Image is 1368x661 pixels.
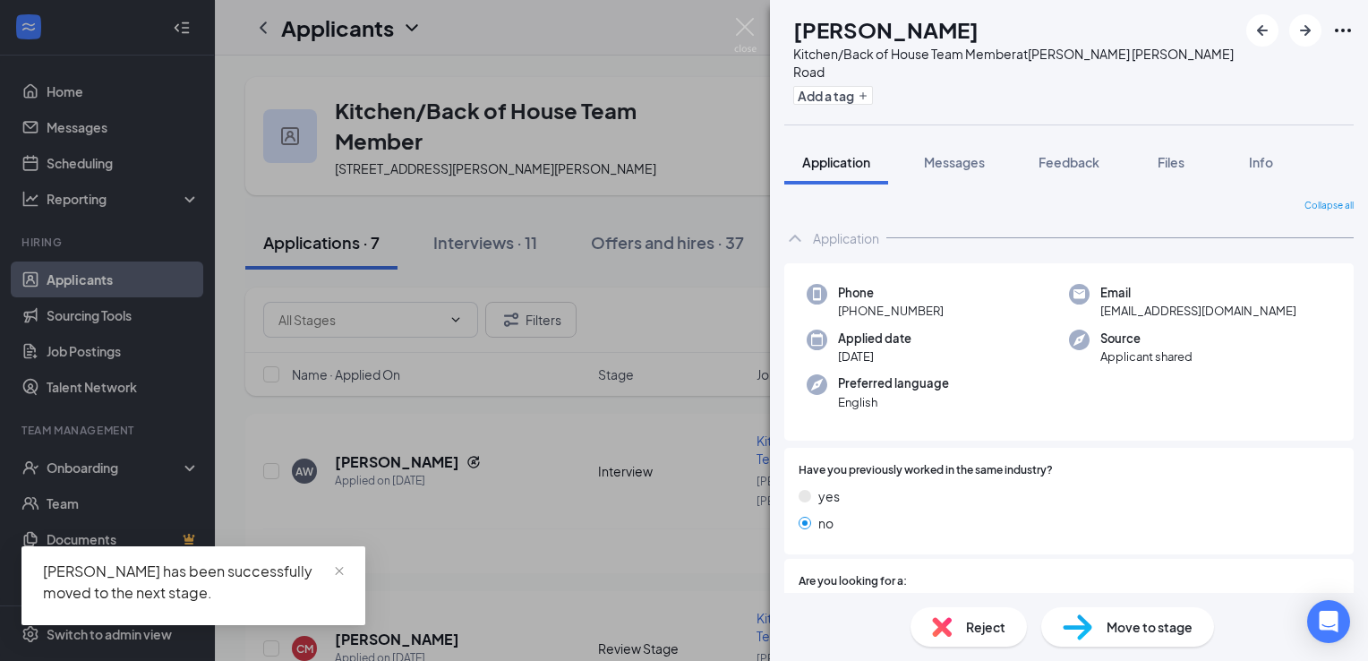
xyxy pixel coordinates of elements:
[818,486,840,506] span: yes
[1039,154,1099,170] span: Feedback
[1289,14,1321,47] button: ArrowRight
[838,284,944,302] span: Phone
[43,561,344,604] div: [PERSON_NAME] has been successfully moved to the next stage.
[813,229,879,247] div: Application
[838,393,949,411] span: English
[858,90,868,101] svg: Plus
[1100,348,1193,365] span: Applicant shared
[793,14,979,45] h1: [PERSON_NAME]
[1295,20,1316,41] svg: ArrowRight
[1100,302,1296,320] span: [EMAIL_ADDRESS][DOMAIN_NAME]
[1307,600,1350,643] div: Open Intercom Messenger
[1246,14,1278,47] button: ArrowLeftNew
[1158,154,1184,170] span: Files
[1252,20,1273,41] svg: ArrowLeftNew
[333,565,346,578] span: close
[1304,199,1354,213] span: Collapse all
[838,302,944,320] span: [PHONE_NUMBER]
[1107,617,1193,637] span: Move to stage
[793,45,1237,81] div: Kitchen/Back of House Team Member at [PERSON_NAME] [PERSON_NAME] Road
[838,348,911,365] span: [DATE]
[793,86,873,105] button: PlusAdd a tag
[1100,284,1296,302] span: Email
[818,513,834,533] span: no
[838,330,911,348] span: Applied date
[1100,330,1193,348] span: Source
[799,573,907,590] span: Are you looking for a:
[924,154,985,170] span: Messages
[1249,154,1273,170] span: Info
[799,462,1053,479] span: Have you previously worked in the same industry?
[784,227,806,249] svg: ChevronUp
[838,374,949,392] span: Preferred language
[966,617,1005,637] span: Reject
[1332,20,1354,41] svg: Ellipses
[802,154,870,170] span: Application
